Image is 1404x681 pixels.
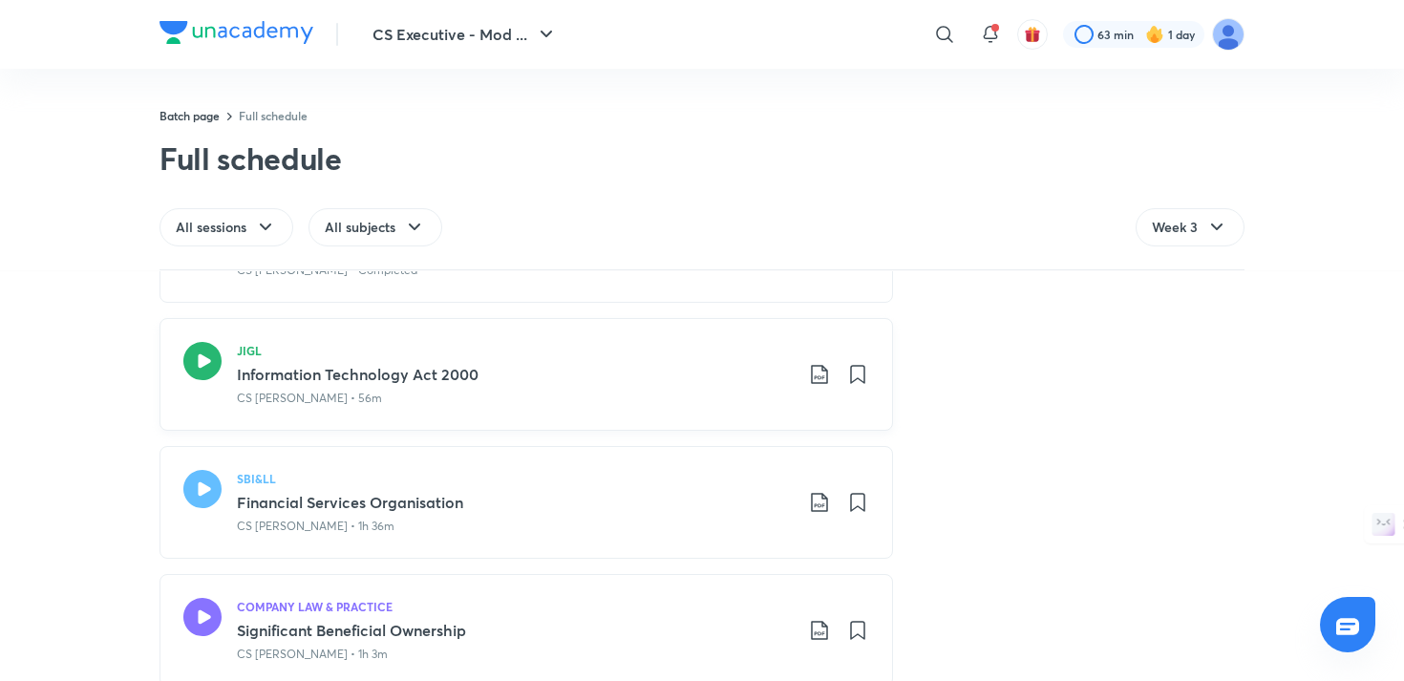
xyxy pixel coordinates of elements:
[325,218,395,237] span: All subjects
[237,342,262,359] h5: JIGL
[176,218,246,237] span: All sessions
[237,646,388,663] p: CS [PERSON_NAME] • 1h 3m
[1145,25,1164,44] img: streak
[237,363,793,386] h3: Information Technology Act 2000
[1024,26,1041,43] img: avatar
[1212,18,1244,51] img: sumit kumar
[237,619,793,642] h3: Significant Beneficial Ownership
[160,21,313,44] img: Company Logo
[1152,218,1198,237] span: Week 3
[237,470,276,487] h5: SBI&LL
[239,108,308,123] a: Full schedule
[160,446,893,559] a: SBI&LLFinancial Services OrganisationCS [PERSON_NAME] • 1h 36m
[237,598,393,615] h5: COMPANY LAW & PRACTICE
[160,318,893,431] a: JIGLInformation Technology Act 2000CS [PERSON_NAME] • 56m
[160,21,313,49] a: Company Logo
[160,139,342,178] div: Full schedule
[237,518,394,535] p: CS [PERSON_NAME] • 1h 36m
[237,491,793,514] h3: Financial Services Organisation
[1017,19,1048,50] button: avatar
[237,390,382,407] p: CS [PERSON_NAME] • 56m
[160,108,220,123] a: Batch page
[361,15,569,53] button: CS Executive - Mod ...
